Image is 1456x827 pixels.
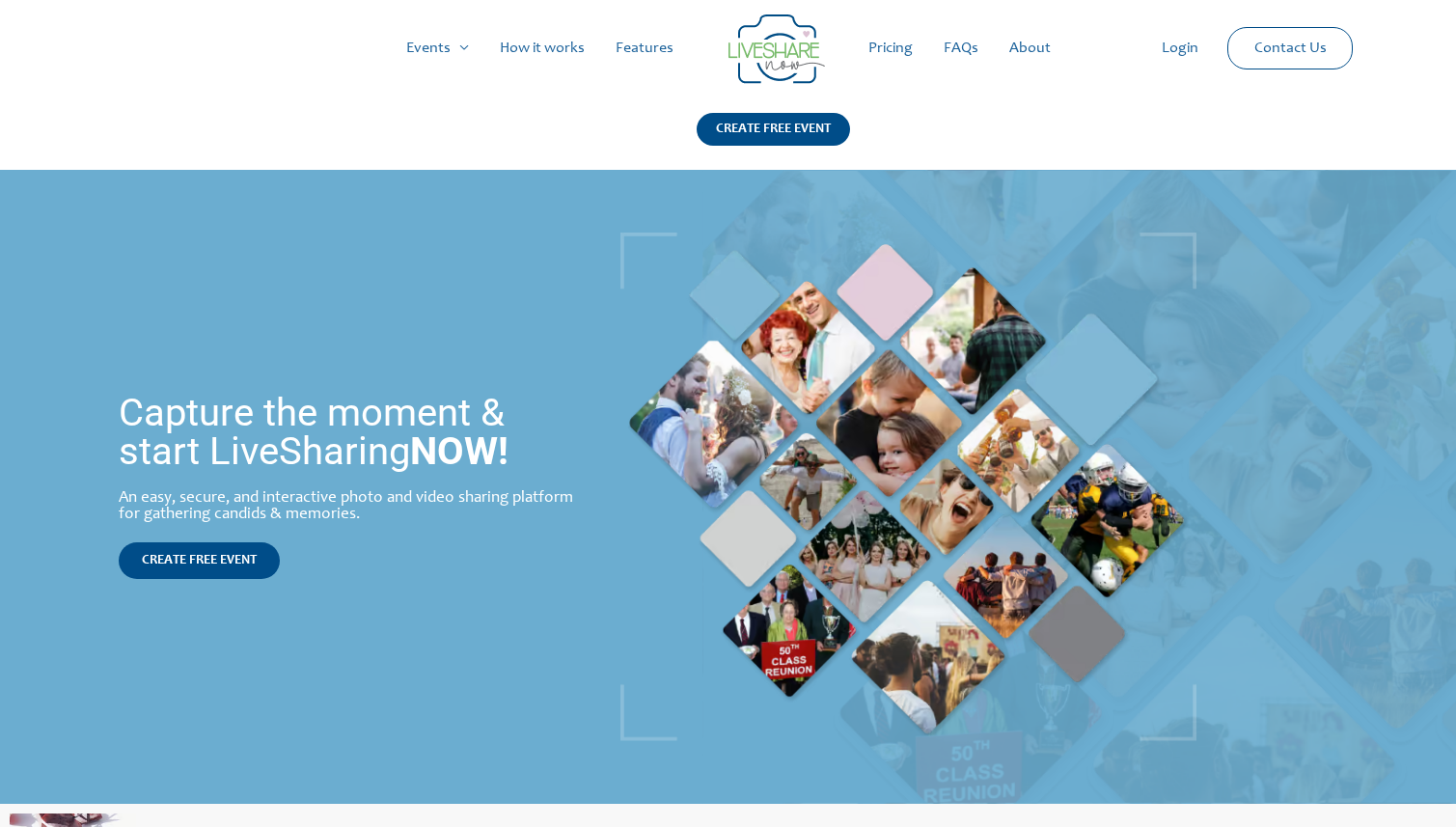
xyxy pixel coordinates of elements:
[391,17,484,79] a: Events
[1146,17,1214,79] a: Login
[119,490,579,523] div: An easy, secure, and interactive photo and video sharing platform for gathering candids & memories.
[728,14,825,84] img: LiveShare logo - Capture & Share Event Memories | Live Photo Slideshow for Events | Create Free E...
[1239,28,1342,69] a: Contact Us
[119,542,280,579] a: CREATE FREE EVENT
[697,113,850,146] div: CREATE FREE EVENT
[928,17,994,79] a: FAQs
[142,554,257,567] span: CREATE FREE EVENT
[119,394,579,471] h1: Capture the moment & start LiveSharing
[600,17,689,79] a: Features
[853,17,928,79] a: Pricing
[410,428,508,474] strong: NOW!
[34,17,1422,79] nav: Site Navigation
[697,113,850,170] a: CREATE FREE EVENT
[484,17,600,79] a: How it works
[994,17,1066,79] a: About
[620,233,1196,741] img: | Live Photo Slideshow for Events | Create Free Events Album for Any Occasion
